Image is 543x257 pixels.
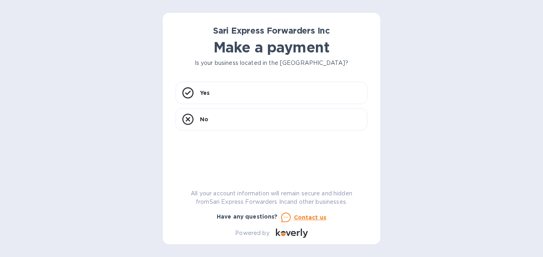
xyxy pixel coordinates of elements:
[217,213,278,220] b: Have any questions?
[200,89,210,97] p: Yes
[176,189,367,206] p: All your account information will remain secure and hidden from Sari Express Forwarders Inc and o...
[200,115,208,123] p: No
[176,39,367,56] h1: Make a payment
[213,26,330,36] b: Sari Express Forwarders Inc
[235,229,269,237] p: Powered by
[176,59,367,67] p: Is your business located in the [GEOGRAPHIC_DATA]?
[294,214,327,221] u: Contact us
